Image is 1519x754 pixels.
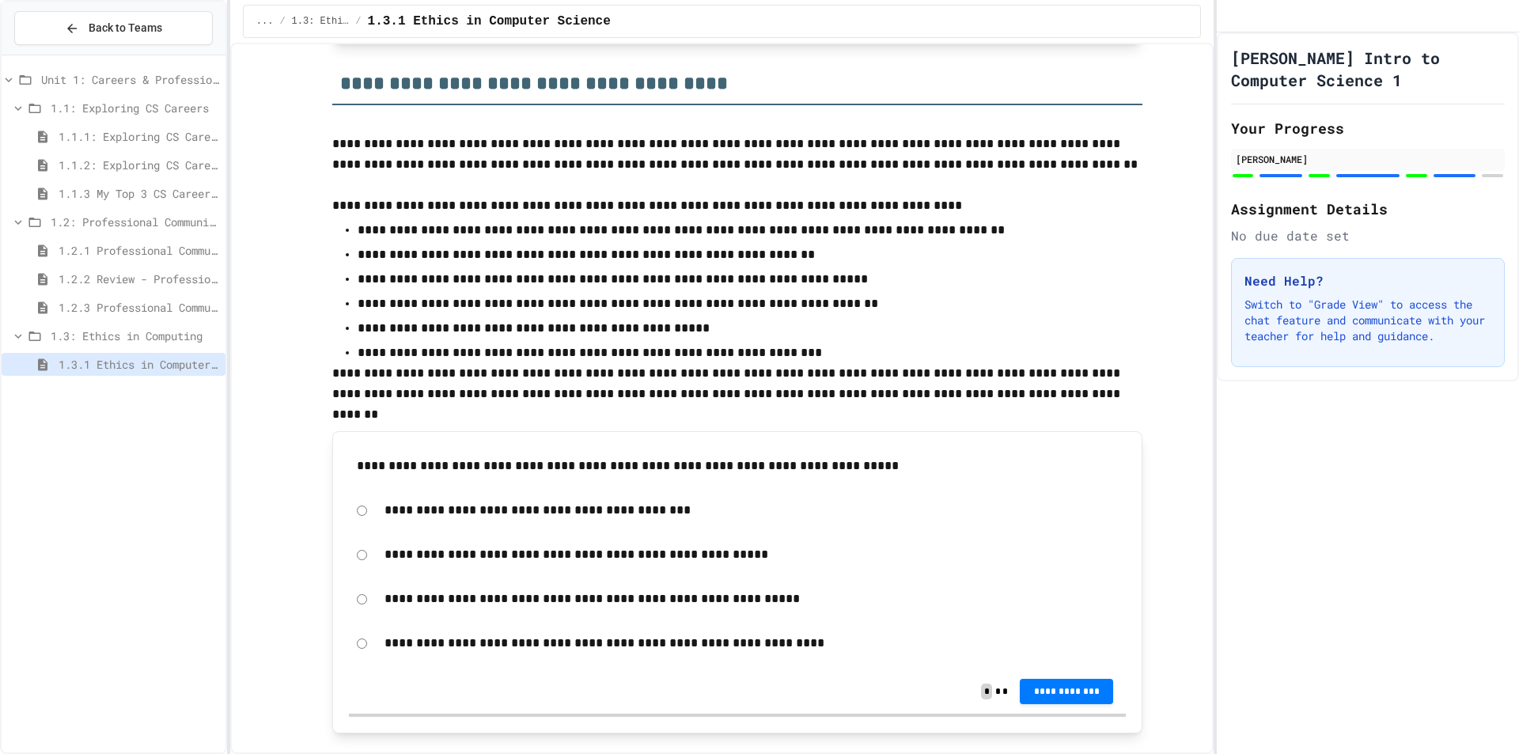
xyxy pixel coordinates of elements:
[1231,117,1505,139] h2: Your Progress
[59,356,219,373] span: 1.3.1 Ethics in Computer Science
[51,328,219,344] span: 1.3: Ethics in Computing
[59,299,219,316] span: 1.2.3 Professional Communication Challenge
[1244,271,1491,290] h3: Need Help?
[59,242,219,259] span: 1.2.1 Professional Communication
[1231,198,1505,220] h2: Assignment Details
[1231,226,1505,245] div: No due date set
[51,214,219,230] span: 1.2: Professional Communication
[355,15,361,28] span: /
[59,157,219,173] span: 1.1.2: Exploring CS Careers - Review
[292,15,350,28] span: 1.3: Ethics in Computing
[59,128,219,145] span: 1.1.1: Exploring CS Careers
[279,15,285,28] span: /
[59,185,219,202] span: 1.1.3 My Top 3 CS Careers!
[51,100,219,116] span: 1.1: Exploring CS Careers
[256,15,274,28] span: ...
[1236,152,1500,166] div: [PERSON_NAME]
[41,71,219,88] span: Unit 1: Careers & Professionalism
[1231,47,1505,91] h1: [PERSON_NAME] Intro to Computer Science 1
[14,11,213,45] button: Back to Teams
[89,20,162,36] span: Back to Teams
[59,271,219,287] span: 1.2.2 Review - Professional Communication
[368,12,611,31] span: 1.3.1 Ethics in Computer Science
[1244,297,1491,344] p: Switch to "Grade View" to access the chat feature and communicate with your teacher for help and ...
